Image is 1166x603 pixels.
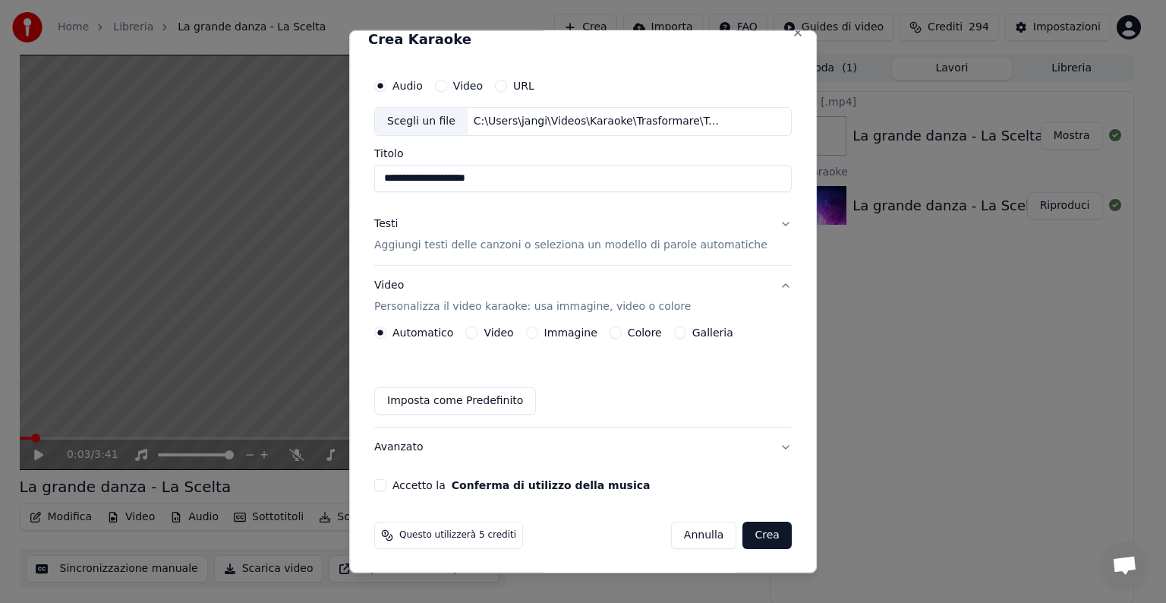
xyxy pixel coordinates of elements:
[392,327,453,338] label: Automatico
[692,327,733,338] label: Galleria
[468,114,726,129] div: C:\Users\jangi\Videos\Karaoke\Trasformare\Tracce\Ladri - [PERSON_NAME] - Karaoke.mp3
[374,278,691,314] div: Video
[374,216,398,232] div: Testi
[544,327,597,338] label: Immagine
[452,480,651,491] button: Accetto la
[374,204,792,265] button: TestiAggiungi testi delle canzoni o seleziona un modello di parole automatiche
[374,299,691,314] p: Personalizza il video karaoke: usa immagine, video o colore
[671,522,737,549] button: Annulla
[374,327,792,427] div: VideoPersonalizza il video karaoke: usa immagine, video o colore
[399,529,516,541] span: Questo utilizzerà 5 crediti
[628,327,662,338] label: Colore
[374,428,792,467] button: Avanzato
[453,81,483,91] label: Video
[392,81,423,91] label: Audio
[392,480,650,491] label: Accetto la
[513,81,534,91] label: URL
[374,238,767,253] p: Aggiungi testi delle canzoni o seleziona un modello di parole automatiche
[484,327,513,338] label: Video
[375,108,468,135] div: Scegli un file
[368,33,798,46] h2: Crea Karaoke
[374,266,792,327] button: VideoPersonalizza il video karaoke: usa immagine, video o colore
[743,522,792,549] button: Crea
[374,387,536,415] button: Imposta come Predefinito
[374,148,792,159] label: Titolo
